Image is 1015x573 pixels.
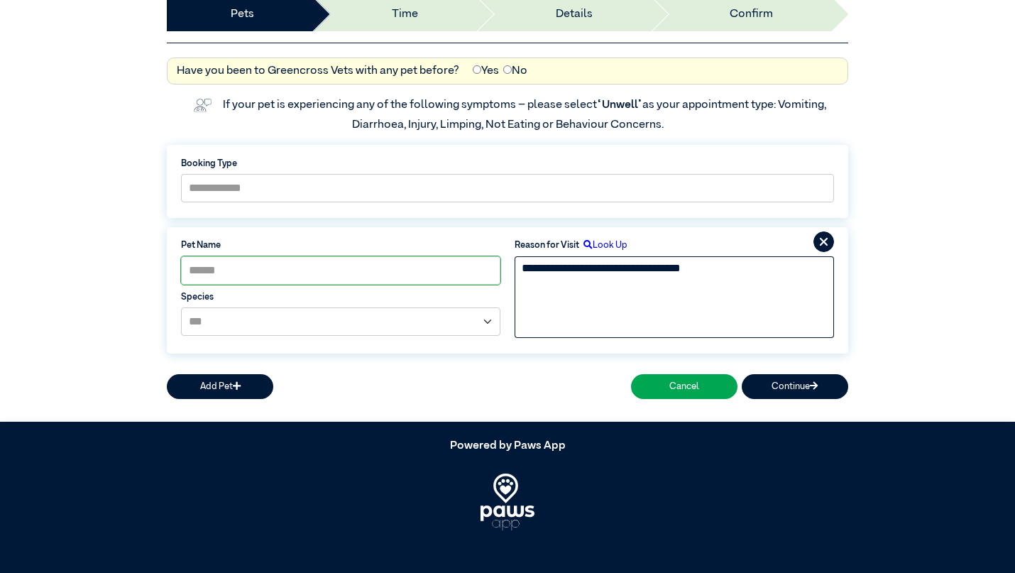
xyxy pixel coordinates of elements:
[597,99,642,111] span: “Unwell”
[481,474,535,530] img: PawsApp
[167,374,273,399] button: Add Pet
[515,239,579,252] label: Reason for Visit
[473,62,499,80] label: Yes
[181,290,500,304] label: Species
[177,62,459,80] label: Have you been to Greencross Vets with any pet before?
[167,440,848,453] h5: Powered by Paws App
[223,99,828,131] label: If your pet is experiencing any of the following symptoms – please select as your appointment typ...
[473,65,481,74] input: Yes
[181,157,834,170] label: Booking Type
[742,374,848,399] button: Continue
[231,6,254,23] a: Pets
[181,239,500,252] label: Pet Name
[189,94,216,116] img: vet
[631,374,737,399] button: Cancel
[503,65,512,74] input: No
[579,239,627,252] label: Look Up
[503,62,527,80] label: No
